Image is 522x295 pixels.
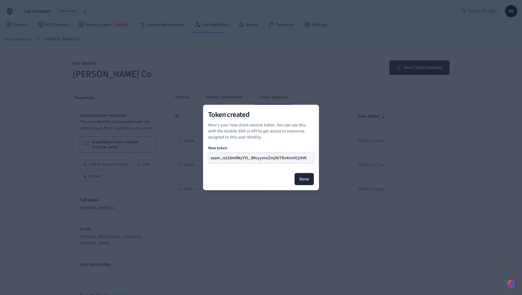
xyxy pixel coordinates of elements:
p: Here's your new client session token. You can use this with the mobile SDK or API to get access t... [208,122,314,140]
p: New token [208,145,314,151]
img: SeamLogoGradient.69752ec5.svg [507,279,515,289]
button: seam_cst18mRNyYYL_BKcyymnZmjNiTRv4imHCjHVK [208,153,314,164]
button: Done [295,173,314,185]
h2: Token created [208,110,314,120]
